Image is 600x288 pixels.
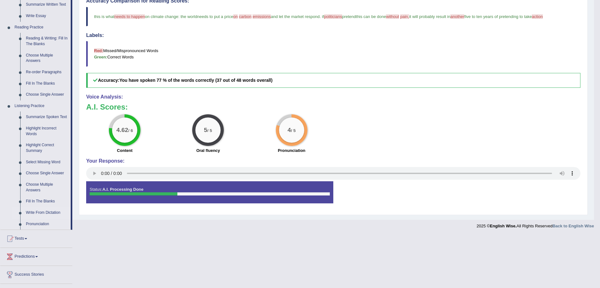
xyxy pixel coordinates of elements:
big: 4.62 [116,127,128,134]
a: Choose Single Answer [23,89,71,100]
span: on climate change [145,14,178,19]
span: if [322,14,324,19]
h4: Voice Analysis: [86,94,580,100]
span: on [233,14,238,19]
small: / 5 [207,128,212,133]
span: needs to happen [114,14,145,19]
a: Fill In The Blanks [23,78,71,89]
span: without [386,14,399,19]
span: this is what [94,14,114,19]
span: the world [181,14,197,19]
span: it will probably result in [409,14,450,19]
a: Predictions [0,248,72,264]
a: Write Essay [23,10,71,22]
a: Listening Practice [12,100,71,112]
small: / 5 [291,128,296,133]
small: / 6 [128,128,133,133]
span: : [178,14,180,19]
a: Fill In The Blanks [23,196,71,207]
h4: Labels: [86,33,580,38]
span: . [320,14,321,19]
a: Reading & Writing: Fill In The Blanks [23,33,71,50]
div: Status: [86,181,333,203]
big: 4 [288,127,291,134]
span: and let the market respond [271,14,320,19]
span: pretend [342,14,356,19]
a: Summarize Spoken Text [23,111,71,123]
strong: English Wise. [490,224,516,228]
span: another [450,14,464,19]
b: A.I. Scores: [86,103,128,111]
a: Back to English Wise [553,224,594,228]
b: You have spoken 77 % of the words correctly (37 out of 48 words overall) [119,78,272,83]
strong: A.I. Processing Done [102,187,143,192]
label: Content [117,147,133,153]
label: Oral fluency [196,147,220,153]
a: Reading Practice [12,22,71,33]
a: Tests [0,230,72,246]
a: Choose Single Answer [23,168,71,179]
h4: Your Response: [86,158,580,164]
b: Red: [94,48,103,53]
span: pain, [400,14,409,19]
span: action [532,14,543,19]
span: politicians [324,14,342,19]
span: carbon [239,14,252,19]
big: 5 [204,127,208,134]
a: Highlight Incorrect Words [23,123,71,140]
b: Green: [94,55,107,59]
a: Success Stories [0,266,72,282]
span: five to ten years of pretending to take [464,14,532,19]
a: Re-order Paragraphs [23,67,71,78]
span: emissions [252,14,271,19]
a: Pronunciation [23,219,71,230]
a: Select Missing Word [23,157,71,168]
label: Pronunciation [278,147,305,153]
h5: Accuracy: [86,73,580,88]
div: 2025 © All Rights Reserved [477,220,594,229]
span: needs to put a price [197,14,233,19]
blockquote: Missed/Mispronounced Words Correct Words [86,41,580,66]
a: Choose Multiple Answers [23,179,71,196]
span: this can be done [356,14,386,19]
a: Highlight Correct Summary [23,140,71,156]
a: Write From Dictation [23,207,71,219]
a: Choose Multiple Answers [23,50,71,67]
